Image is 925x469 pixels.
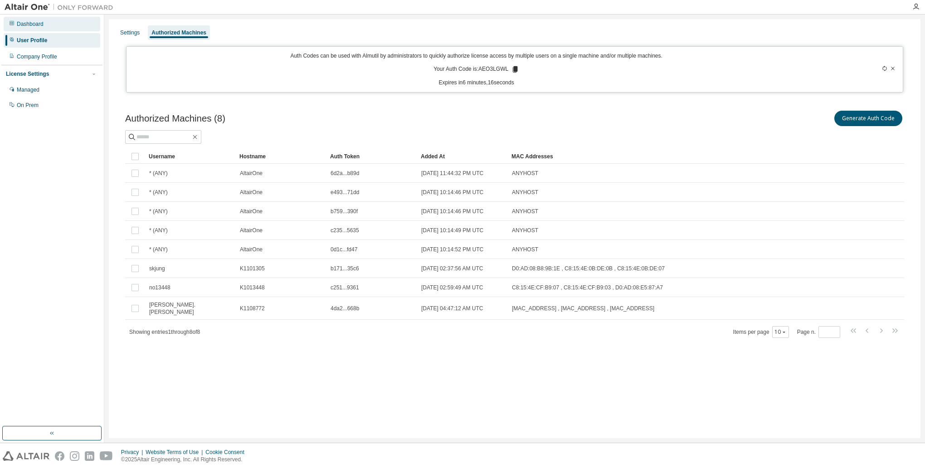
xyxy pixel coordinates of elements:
span: * (ANY) [149,170,168,177]
div: On Prem [17,102,39,109]
p: © 2025 Altair Engineering, Inc. All Rights Reserved. [121,456,250,464]
span: [DATE] 10:14:49 PM UTC [421,227,483,234]
span: [DATE] 10:14:52 PM UTC [421,246,483,253]
button: Generate Auth Code [834,111,902,126]
span: K1013448 [240,284,265,291]
span: C8:15:4E:CF:B9:07 , C8:15:4E:CF:B9:03 , D0:AD:08:E5:87:A7 [512,284,663,291]
span: 0d1c...fd47 [331,246,357,253]
span: e493...71dd [331,189,359,196]
span: ANYHOST [512,227,538,234]
span: [DATE] 10:14:46 PM UTC [421,208,483,215]
img: linkedin.svg [85,451,94,461]
span: c235...5635 [331,227,359,234]
span: [DATE] 02:59:49 AM UTC [421,284,483,291]
span: * (ANY) [149,227,168,234]
span: ANYHOST [512,208,538,215]
span: [MAC_ADDRESS] , [MAC_ADDRESS] , [MAC_ADDRESS] [512,305,654,312]
div: License Settings [6,70,49,78]
span: * (ANY) [149,208,168,215]
div: Hostname [239,149,323,164]
div: Auth Token [330,149,414,164]
span: [DATE] 11:44:32 PM UTC [421,170,483,177]
div: Dashboard [17,20,44,28]
span: K1101305 [240,265,265,272]
button: 10 [774,328,787,336]
span: [PERSON_NAME].[PERSON_NAME] [149,301,232,316]
p: Auth Codes can be used with Almutil by administrators to quickly authorize license access by mult... [132,52,820,60]
div: MAC Addresses [511,149,809,164]
img: youtube.svg [100,451,113,461]
span: no13448 [149,284,170,291]
span: AltairOne [240,170,263,177]
p: Your Auth Code is: AEO3LGWL [433,65,519,73]
span: D0:AD:08:B8:9B:1E , C8:15:4E:0B:DE:0B , C8:15:4E:0B:DE:07 [512,265,665,272]
span: * (ANY) [149,189,168,196]
div: Authorized Machines [151,29,206,36]
span: AltairOne [240,208,263,215]
img: facebook.svg [55,451,64,461]
span: AltairOne [240,189,263,196]
span: b171...35c6 [331,265,359,272]
span: Authorized Machines (8) [125,113,225,124]
span: [DATE] 10:14:46 PM UTC [421,189,483,196]
span: * (ANY) [149,246,168,253]
div: Website Terms of Use [146,449,205,456]
img: instagram.svg [70,451,79,461]
span: AltairOne [240,246,263,253]
div: Managed [17,86,39,93]
span: ANYHOST [512,246,538,253]
span: [DATE] 04:47:12 AM UTC [421,305,483,312]
p: Expires in 6 minutes, 16 seconds [132,79,820,87]
span: b759...390f [331,208,358,215]
span: skjung [149,265,165,272]
span: ANYHOST [512,170,538,177]
span: 4da2...668b [331,305,359,312]
span: c251...9361 [331,284,359,291]
div: Company Profile [17,53,57,60]
div: User Profile [17,37,47,44]
div: Cookie Consent [205,449,249,456]
span: ANYHOST [512,189,538,196]
img: altair_logo.svg [3,451,49,461]
div: Added At [421,149,504,164]
span: K1108772 [240,305,265,312]
span: Page n. [797,326,840,338]
span: AltairOne [240,227,263,234]
span: [DATE] 02:37:56 AM UTC [421,265,483,272]
span: Items per page [733,326,789,338]
span: 6d2a...b89d [331,170,359,177]
div: Settings [120,29,140,36]
span: Showing entries 1 through 8 of 8 [129,329,200,335]
img: Altair One [5,3,118,12]
div: Username [149,149,232,164]
div: Privacy [121,449,146,456]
